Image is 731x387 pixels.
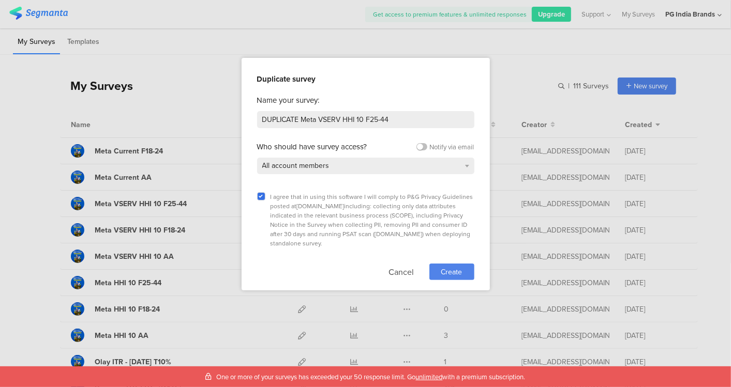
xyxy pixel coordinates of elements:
span: One or more of your surveys has exceeded your 50 response limit. Go with a premium subscription. [217,372,526,382]
span: unlimited [416,372,443,382]
div: Who should have survey access? [257,141,367,152]
a: [DOMAIN_NAME] [297,202,345,211]
button: Cancel [389,264,414,280]
span: I agree that in using this software I will comply to P&G Privacy Guidelines posted at including: ... [271,192,473,248]
div: Notify via email [430,142,474,152]
div: Name your survey: [257,95,474,106]
div: Duplicate survey [257,73,474,85]
span: Create [441,267,463,277]
span: All account members [262,160,330,171]
a: [DOMAIN_NAME] [375,229,423,239]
